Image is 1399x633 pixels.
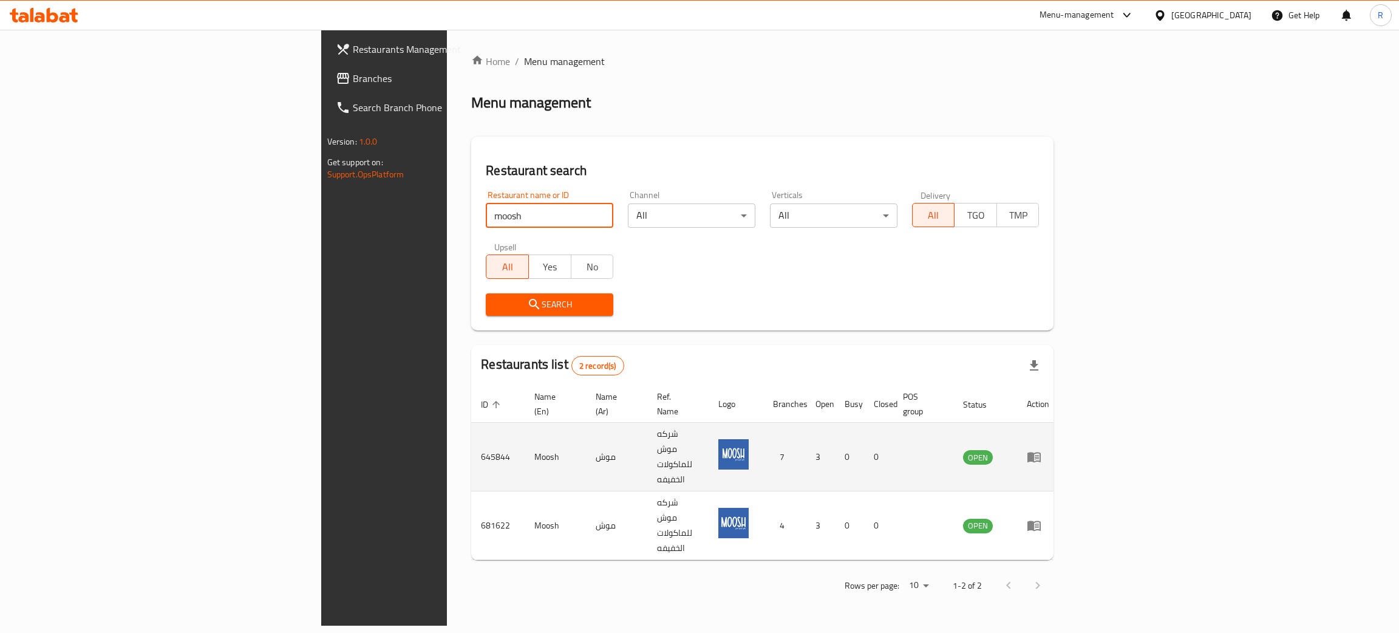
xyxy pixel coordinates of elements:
td: 7 [763,423,806,491]
span: Menu management [524,54,605,69]
h2: Restaurants list [481,355,624,375]
p: Rows per page: [845,578,899,594]
span: All [917,207,950,224]
th: Branches [763,386,806,423]
div: All [770,204,897,228]
span: Version: [327,134,357,149]
button: Yes [528,255,571,279]
button: All [486,255,529,279]
td: 0 [864,491,893,560]
span: R [1378,9,1383,22]
a: Search Branch Phone [326,93,555,122]
button: TGO [954,203,997,227]
span: OPEN [963,519,993,533]
span: 2 record(s) [572,360,624,372]
h2: Restaurant search [486,162,1039,180]
span: Search Branch Phone [353,100,545,115]
span: Name (Ar) [596,389,633,419]
button: TMP [996,203,1040,227]
th: Closed [864,386,893,423]
td: موش [586,491,647,560]
span: Search [495,297,604,312]
span: OPEN [963,451,993,465]
span: TGO [959,207,992,224]
div: Menu [1027,518,1049,533]
span: All [491,258,524,276]
span: Name (En) [534,389,571,419]
div: OPEN [963,519,993,533]
td: موش [586,423,647,491]
span: POS group [903,389,939,419]
th: Open [806,386,835,423]
a: Branches [326,64,555,93]
span: Status [963,397,1002,412]
table: enhanced table [471,386,1059,560]
input: Search for restaurant name or ID.. [486,204,613,228]
div: Export file [1019,351,1049,380]
label: Upsell [494,242,517,251]
span: Restaurants Management [353,42,545,56]
button: No [571,255,614,279]
td: Moosh [525,423,586,491]
nav: breadcrumb [471,54,1054,69]
th: Logo [709,386,763,423]
span: Ref. Name [657,389,694,419]
label: Delivery [921,191,951,199]
span: Get support on: [327,154,383,170]
button: All [912,203,955,227]
div: Menu-management [1040,8,1114,22]
td: شركه موش للماكولات الخفيفه [647,423,709,491]
td: 0 [835,423,864,491]
td: 3 [806,491,835,560]
td: 0 [835,491,864,560]
th: Action [1017,386,1059,423]
div: Total records count [571,356,624,375]
td: 0 [864,423,893,491]
td: 3 [806,423,835,491]
span: 1.0.0 [359,134,378,149]
th: Busy [835,386,864,423]
span: No [576,258,609,276]
td: شركه موش للماكولات الخفيفه [647,491,709,560]
div: All [628,204,755,228]
a: Support.OpsPlatform [327,166,404,182]
span: Branches [353,71,545,86]
td: 4 [763,491,806,560]
button: Search [486,293,613,316]
td: Moosh [525,491,586,560]
div: Rows per page: [904,577,933,595]
img: Moosh [718,439,749,470]
img: Moosh [718,508,749,538]
span: TMP [1002,207,1035,224]
div: [GEOGRAPHIC_DATA] [1171,9,1251,22]
span: Yes [534,258,567,276]
span: ID [481,397,504,412]
p: 1-2 of 2 [953,578,982,594]
div: Menu [1027,450,1049,464]
a: Restaurants Management [326,35,555,64]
